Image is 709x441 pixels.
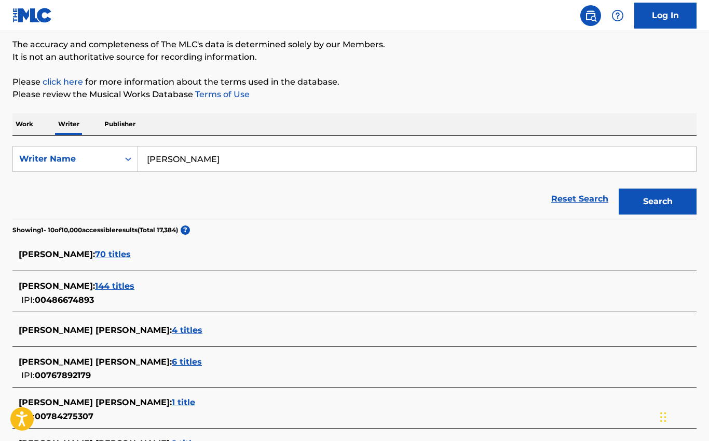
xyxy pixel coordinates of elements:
[35,370,91,380] span: 00767892179
[95,249,131,259] span: 70 titles
[43,77,83,87] a: click here
[55,113,83,135] p: Writer
[19,249,95,259] span: [PERSON_NAME] :
[619,189,697,215] button: Search
[607,5,628,26] div: Help
[101,113,139,135] p: Publisher
[95,281,134,291] span: 144 titles
[35,295,94,305] span: 00486674893
[172,357,202,367] span: 6 titles
[19,325,172,335] span: [PERSON_NAME] [PERSON_NAME] :
[12,76,697,88] p: Please for more information about the terms used in the database.
[19,153,113,165] div: Writer Name
[634,3,697,29] a: Log In
[657,391,709,441] iframe: Chat Widget
[584,9,597,22] img: search
[12,51,697,63] p: It is not an authoritative source for recording information.
[19,281,95,291] span: [PERSON_NAME] :
[35,411,93,421] span: 00784275307
[12,225,178,235] p: Showing 1 - 10 of 10,000 accessible results (Total 17,384 )
[611,9,624,22] img: help
[12,146,697,220] form: Search Form
[21,370,35,380] span: IPI:
[12,8,52,23] img: MLC Logo
[181,225,190,235] span: ?
[193,89,250,99] a: Terms of Use
[580,5,601,26] a: Public Search
[12,88,697,101] p: Please review the Musical Works Database
[21,295,35,305] span: IPI:
[660,402,666,433] div: Drag
[12,38,697,51] p: The accuracy and completeness of The MLC's data is determined solely by our Members.
[172,325,202,335] span: 4 titles
[546,188,613,210] a: Reset Search
[19,397,172,407] span: [PERSON_NAME] [PERSON_NAME] :
[172,397,195,407] span: 1 title
[12,113,36,135] p: Work
[19,357,172,367] span: [PERSON_NAME] [PERSON_NAME] :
